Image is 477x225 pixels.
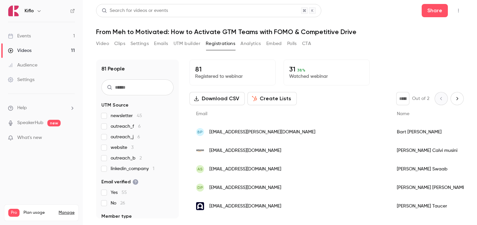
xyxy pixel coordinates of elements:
button: Embed [266,38,282,49]
button: Create Lists [247,92,297,105]
button: CTA [302,38,311,49]
button: Registrations [206,38,235,49]
li: help-dropdown-opener [8,105,75,112]
span: 55 [122,190,127,195]
span: [EMAIL_ADDRESS][DOMAIN_NAME] [209,147,281,154]
button: Polls [287,38,297,49]
span: linkedin_company [111,165,154,172]
iframe: Noticeable Trigger [67,135,75,141]
p: 81 [195,65,270,73]
span: newsletter [111,112,142,119]
span: No [111,200,125,206]
span: new [47,120,61,126]
span: 45 [137,113,142,118]
span: 6 [138,124,141,129]
span: 3 [131,145,133,150]
span: [EMAIL_ADDRESS][DOMAIN_NAME] [209,203,281,210]
span: Yes [111,189,127,196]
button: Top Bar Actions [453,5,464,16]
span: Plan usage [24,210,55,215]
span: UTM Source [101,102,129,109]
span: 1 [153,166,154,171]
p: Out of 2 [412,95,429,102]
div: Settings [8,76,34,83]
span: BP [197,129,203,135]
span: Email [196,112,207,116]
span: 38 % [297,68,305,72]
a: Manage [59,210,75,215]
span: 6 [137,135,140,139]
span: DP [197,185,203,191]
span: outreach_j [111,134,140,140]
button: Video [96,38,109,49]
span: 2 [139,156,142,160]
span: 26 [120,201,125,205]
span: Email verified [101,179,138,185]
span: What's new [17,134,42,141]
span: Pro [8,209,20,217]
h6: Kiflo [25,8,34,14]
button: Analytics [240,38,261,49]
span: outreach_f [111,123,141,130]
div: Search for videos or events [102,7,168,14]
h1: 81 People [101,65,125,73]
p: 31 [289,65,364,73]
button: Share [422,4,448,17]
span: website [111,144,133,151]
span: Help [17,105,27,112]
img: amazon.it [196,149,204,152]
button: Download CSV [189,92,245,105]
button: Emails [154,38,168,49]
span: Member type [101,213,132,220]
span: outreach_b [111,155,142,161]
button: Settings [131,38,149,49]
button: UTM builder [174,38,200,49]
button: Next page [450,92,464,105]
p: Registered to webinar [195,73,270,80]
button: Clips [114,38,125,49]
span: AS [197,166,203,172]
p: Watched webinar [289,73,364,80]
h1: From Meh to Motivated: How to Activate GTM Teams with FOMO & Competitive Drive [96,28,464,36]
div: Videos [8,47,31,54]
img: ada.support [196,202,204,210]
div: Events [8,33,31,39]
span: [EMAIL_ADDRESS][PERSON_NAME][DOMAIN_NAME] [209,129,315,136]
span: Name [397,112,409,116]
span: [EMAIL_ADDRESS][DOMAIN_NAME] [209,184,281,191]
span: [EMAIL_ADDRESS][DOMAIN_NAME] [209,166,281,173]
img: Kiflo [8,6,19,16]
a: SpeakerHub [17,119,43,126]
div: Audience [8,62,37,68]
